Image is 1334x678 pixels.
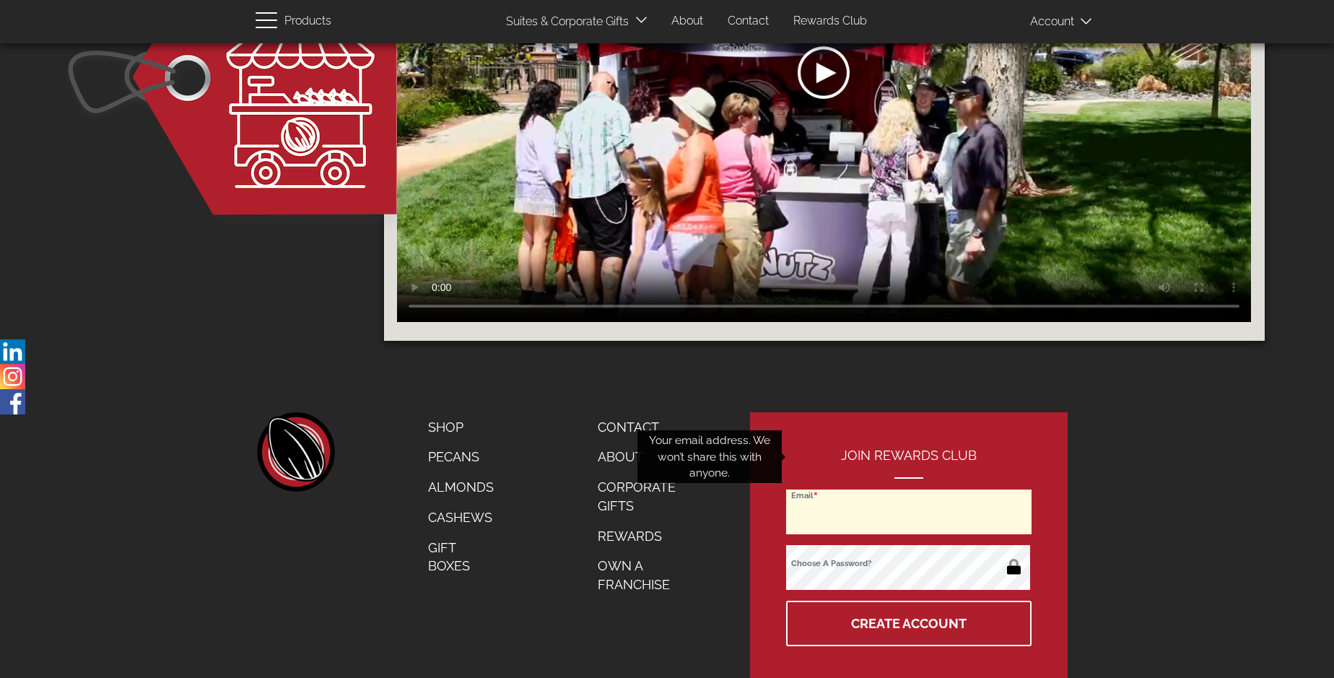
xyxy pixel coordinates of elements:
[786,448,1032,479] h2: Join Rewards Club
[417,442,505,472] a: Pecans
[417,472,505,503] a: Almonds
[417,533,505,581] a: Gift Boxes
[495,8,633,36] a: Suites & Corporate Gifts
[786,601,1032,646] button: Create Account
[417,412,505,443] a: Shop
[587,551,704,599] a: Own a Franchise
[417,503,505,533] a: Cashews
[587,412,704,443] a: Contact
[587,442,704,472] a: About
[587,521,704,552] a: Rewards
[661,7,714,35] a: About
[256,412,335,492] a: home
[786,490,1032,534] input: Email
[637,430,782,483] div: Your email address. We won’t share this with anyone.
[782,7,878,35] a: Rewards Club
[284,11,331,32] span: Products
[717,7,780,35] a: Contact
[587,472,704,521] a: Corporate Gifts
